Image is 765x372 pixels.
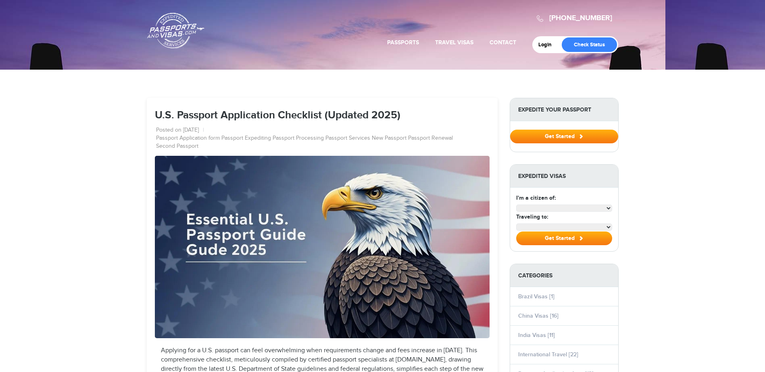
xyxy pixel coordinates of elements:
a: Travel Visas [435,39,473,46]
a: Check Status [562,37,617,52]
a: Contact [490,39,516,46]
label: Traveling to: [516,213,548,221]
img: 2ba978ba-4c65-444b-9d1e-7c0d9c4724a8_-_28de80_-_2186b91805bf8f87dc4281b6adbed06c6a56d5ae.jpg [155,156,490,338]
a: Passport Services [325,134,370,143]
a: Passport Expediting [221,134,271,143]
label: I'm a citizen of: [516,194,556,202]
strong: Categories [510,264,618,287]
a: Passport Processing [273,134,324,143]
a: [PHONE_NUMBER] [549,14,612,23]
a: India Visas [11] [518,332,555,339]
strong: Expedited Visas [510,165,618,188]
a: New Passport [372,134,406,143]
button: Get Started [516,231,612,245]
a: China Visas [16] [518,312,559,319]
a: Second Passport [156,143,198,151]
a: Passport Renewal [408,134,453,143]
a: Brazil Visas [1] [518,293,554,300]
li: Posted on [DATE] [156,126,204,134]
strong: Expedite Your Passport [510,98,618,121]
a: International Travel [22] [518,351,578,358]
a: Login [538,41,557,48]
a: Passport Application form [156,134,220,143]
a: Passports [387,39,419,46]
a: Passports & [DOMAIN_NAME] [147,12,204,49]
button: Get Started [510,130,618,143]
h1: U.S. Passport Application Checklist (Updated 2025) [155,110,490,122]
a: Get Started [510,133,618,139]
